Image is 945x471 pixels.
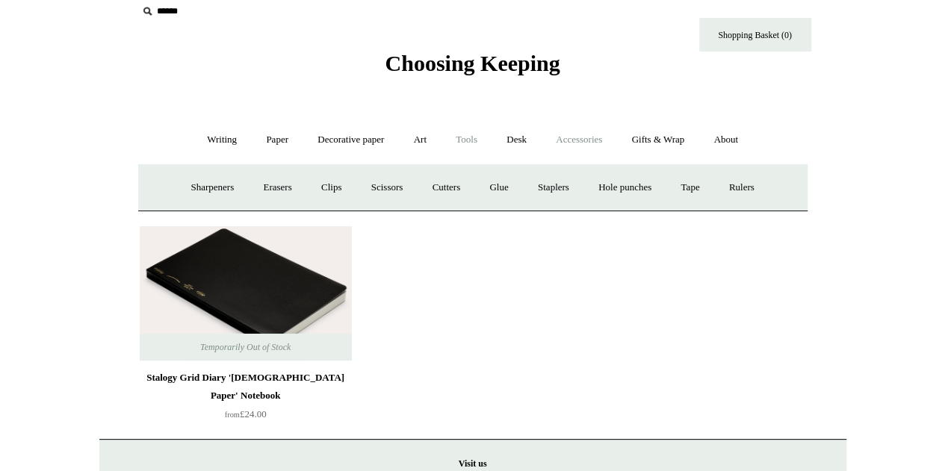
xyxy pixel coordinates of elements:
[358,168,417,208] a: Scissors
[418,168,474,208] a: Cutters
[143,369,348,405] div: Stalogy Grid Diary '[DEMOGRAPHIC_DATA] Paper' Notebook
[304,120,397,160] a: Decorative paper
[459,458,487,469] strong: Visit us
[140,226,352,361] a: Stalogy Grid Diary 'Bible Paper' Notebook Stalogy Grid Diary 'Bible Paper' Notebook Temporarily O...
[716,168,768,208] a: Rulers
[385,51,560,75] span: Choosing Keeping
[308,168,355,208] a: Clips
[700,120,752,160] a: About
[193,120,250,160] a: Writing
[185,334,306,361] span: Temporarily Out of Stock
[524,168,583,208] a: Staplers
[252,120,302,160] a: Paper
[385,63,560,73] a: Choosing Keeping
[476,168,521,208] a: Glue
[225,408,267,419] span: £24.00
[140,369,352,430] a: Stalogy Grid Diary '[DEMOGRAPHIC_DATA] Paper' Notebook from£24.00
[250,168,305,208] a: Erasers
[618,120,698,160] a: Gifts & Wrap
[493,120,540,160] a: Desk
[442,120,491,160] a: Tools
[585,168,665,208] a: Hole punches
[225,411,240,419] span: from
[140,226,352,361] img: Stalogy Grid Diary 'Bible Paper' Notebook
[400,120,440,160] a: Art
[667,168,713,208] a: Tape
[542,120,616,160] a: Accessories
[177,168,247,208] a: Sharpeners
[699,18,811,52] a: Shopping Basket (0)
